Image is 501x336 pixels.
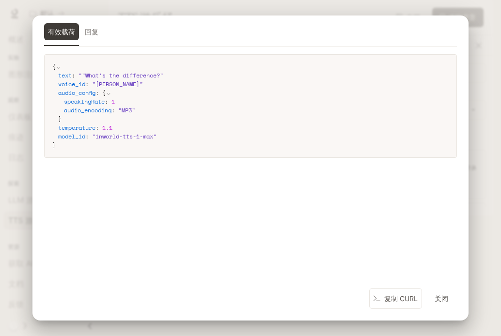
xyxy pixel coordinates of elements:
[85,28,98,36] font: 回复
[58,80,449,89] div: :
[92,132,157,140] span: " inworld-tts-1-max "
[58,123,449,132] div: :
[58,71,72,79] span: text
[58,132,449,141] div: :
[52,141,56,149] span: }
[64,97,449,106] div: :
[92,80,143,88] span: " [PERSON_NAME] "
[64,106,111,114] span: audio_encoding
[102,89,106,97] span: {
[58,89,95,97] span: audio_config
[64,106,449,115] div: :
[435,294,448,302] font: 关闭
[64,97,105,106] span: speakingRate
[111,97,115,106] span: 1
[58,132,85,140] span: model_id
[52,62,56,71] span: {
[48,28,75,36] font: 有效载荷
[58,89,449,123] div: :
[58,115,62,123] span: }
[78,71,163,79] span: " "What's the difference? "
[58,71,449,80] div: :
[118,106,135,114] span: " MP3 "
[58,123,95,132] span: temperature
[384,294,418,303] font: 复制 CURL
[102,123,112,132] span: 1.1
[369,288,422,309] button: 复制 CURL
[426,289,457,308] button: 关闭
[58,80,85,88] span: voice_id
